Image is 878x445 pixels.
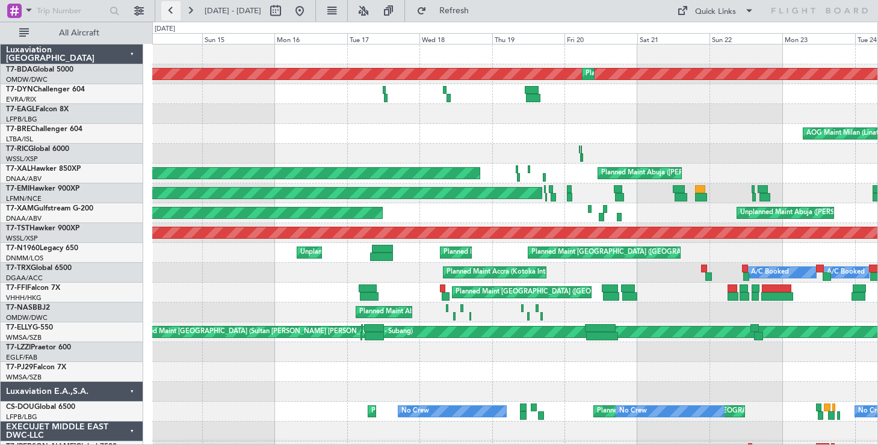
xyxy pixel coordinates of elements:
[6,344,71,351] a: T7-LZZIPraetor 600
[359,303,495,321] div: Planned Maint Abuja ([PERSON_NAME] Intl)
[6,86,85,93] a: T7-DYNChallenger 604
[429,7,480,15] span: Refresh
[6,284,60,292] a: T7-FFIFalcon 7X
[6,265,31,272] span: T7-TRX
[6,106,36,113] span: T7-EAGL
[6,205,34,212] span: T7-XAM
[6,95,36,104] a: EVRA/RIX
[6,413,37,422] a: LFPB/LBG
[6,66,73,73] a: T7-BDAGlobal 5000
[6,135,33,144] a: LTBA/ISL
[597,402,787,420] div: Planned Maint [GEOGRAPHIC_DATA] ([GEOGRAPHIC_DATA])
[6,75,48,84] a: OMDW/DWC
[6,185,29,192] span: T7-EMI
[6,245,78,252] a: T7-N1960Legacy 650
[6,146,69,153] a: T7-RICGlobal 6000
[274,33,347,44] div: Mon 16
[6,126,31,133] span: T7-BRE
[6,194,42,203] a: LFMN/NCE
[6,364,33,371] span: T7-PJ29
[411,1,483,20] button: Refresh
[202,33,275,44] div: Sun 15
[401,402,429,420] div: No Crew
[6,155,38,164] a: WSSL/XSP
[6,225,29,232] span: T7-TST
[6,234,38,243] a: WSSL/XSP
[6,313,48,322] a: OMDW/DWC
[827,263,865,281] div: A/C Booked
[444,244,633,262] div: Planned Maint [GEOGRAPHIC_DATA] ([GEOGRAPHIC_DATA])
[419,33,492,44] div: Wed 18
[132,323,413,341] div: Planned Maint [GEOGRAPHIC_DATA] (Sultan [PERSON_NAME] [PERSON_NAME] - Subang)
[751,263,789,281] div: A/C Booked
[447,263,549,281] div: Planned Maint Accra (Kotoka Intl)
[531,244,721,262] div: Planned Maint [GEOGRAPHIC_DATA] ([GEOGRAPHIC_DATA])
[6,115,37,124] a: LFPB/LBG
[601,164,737,182] div: Planned Maint Abuja ([PERSON_NAME] Intl)
[300,244,502,262] div: Unplanned Maint Lagos ([GEOGRAPHIC_DATA][PERSON_NAME])
[6,304,50,311] a: T7-NASBBJ2
[6,353,37,362] a: EGLF/FAB
[6,364,66,371] a: T7-PJ29Falcon 7X
[6,185,79,192] a: T7-EMIHawker 900XP
[6,254,43,263] a: DNMM/LOS
[6,324,32,331] span: T7-ELLY
[6,205,93,212] a: T7-XAMGulfstream G-200
[6,404,75,411] a: CS-DOUGlobal 6500
[6,344,31,351] span: T7-LZZI
[205,5,261,16] span: [DATE] - [DATE]
[6,324,53,331] a: T7-ELLYG-550
[37,2,106,20] input: Trip Number
[6,126,82,133] a: T7-BREChallenger 604
[13,23,131,43] button: All Aircraft
[6,225,79,232] a: T7-TSTHawker 900XP
[129,33,202,44] div: Sat 14
[155,24,175,34] div: [DATE]
[6,274,43,283] a: DGAA/ACC
[6,214,42,223] a: DNAA/ABV
[6,284,27,292] span: T7-FFI
[6,333,42,342] a: WMSA/SZB
[6,86,33,93] span: T7-DYN
[6,165,81,173] a: T7-XALHawker 850XP
[371,402,561,420] div: Planned Maint [GEOGRAPHIC_DATA] ([GEOGRAPHIC_DATA])
[637,33,710,44] div: Sat 21
[671,1,760,20] button: Quick Links
[6,146,28,153] span: T7-RIC
[710,33,782,44] div: Sun 22
[6,66,32,73] span: T7-BDA
[6,265,72,272] a: T7-TRXGlobal 6500
[564,33,637,44] div: Fri 20
[6,106,69,113] a: T7-EAGLFalcon 8X
[619,402,647,420] div: No Crew
[586,65,704,83] div: Planned Maint Dubai (Al Maktoum Intl)
[6,373,42,382] a: WMSA/SZB
[782,33,855,44] div: Mon 23
[6,304,32,311] span: T7-NAS
[31,29,127,37] span: All Aircraft
[456,283,645,301] div: Planned Maint [GEOGRAPHIC_DATA] ([GEOGRAPHIC_DATA])
[6,404,34,411] span: CS-DOU
[695,6,736,18] div: Quick Links
[347,33,420,44] div: Tue 17
[6,245,40,252] span: T7-N1960
[6,293,42,302] a: VHHH/HKG
[6,165,31,173] span: T7-XAL
[492,33,565,44] div: Thu 19
[6,174,42,183] a: DNAA/ABV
